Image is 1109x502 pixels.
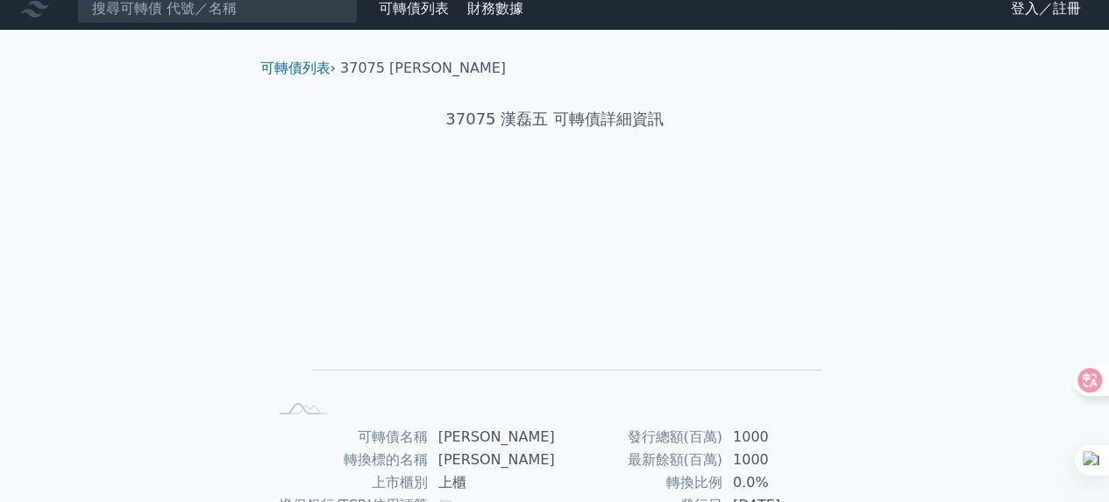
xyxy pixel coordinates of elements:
[722,471,842,494] td: 0.0%
[428,449,555,471] td: [PERSON_NAME]
[267,426,428,449] td: 可轉債名稱
[722,449,842,471] td: 1000
[260,58,336,79] li: ›
[428,471,555,494] td: 上櫃
[555,426,722,449] td: 發行總額(百萬)
[555,449,722,471] td: 最新餘額(百萬)
[428,426,555,449] td: [PERSON_NAME]
[722,426,842,449] td: 1000
[260,60,331,76] a: 可轉債列表
[555,471,722,494] td: 轉換比例
[340,58,506,79] li: 37075 [PERSON_NAME]
[267,449,428,471] td: 轉換標的名稱
[246,107,864,131] h1: 37075 漢磊五 可轉債詳細資訊
[267,471,428,494] td: 上市櫃別
[296,187,822,396] g: Chart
